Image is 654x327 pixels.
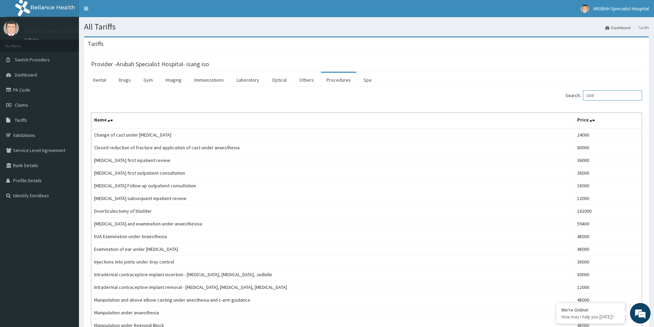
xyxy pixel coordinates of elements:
[574,113,642,129] th: Price
[91,61,209,67] h3: Provider - Arubah Specialist Hospital- isang iso
[266,73,292,87] a: Optical
[574,218,642,230] td: 59400
[24,28,98,34] p: ARUBAH Specialist Hospital
[294,73,319,87] a: Others
[574,179,642,192] td: 18000
[631,25,649,31] li: Tariffs
[574,141,642,154] td: 60000
[15,117,27,123] span: Tariffs
[321,73,356,87] a: Procedures
[91,179,574,192] td: [MEDICAL_DATA] Follow up outpatient consultation
[561,307,620,313] div: We're Online!
[561,314,620,320] p: How may I help you today?
[113,3,129,20] div: Minimize live chat window
[91,243,574,256] td: Examination of ear under [MEDICAL_DATA]
[113,73,136,87] a: Drugs
[574,281,642,294] td: 12000
[574,154,642,167] td: 36000
[565,90,642,101] label: Search:
[91,167,574,179] td: [MEDICAL_DATA] first outpatient consultation
[160,73,187,87] a: Imaging
[91,256,574,268] td: Injections into joints under Xray control
[574,268,642,281] td: 30000
[189,73,229,87] a: Immunizations
[88,41,104,47] h3: Tariffs
[593,5,649,12] span: ARUBAH Specialist Hospital
[91,205,574,218] td: Diverticulectomy of bladder
[91,230,574,243] td: EUA Examination under Anaesthesia
[13,34,28,51] img: d_794563401_company_1708531726252_794563401
[3,21,19,36] img: User Image
[138,73,158,87] a: Gym
[605,25,631,31] a: Dashboard
[231,73,265,87] a: Laboratory
[91,218,574,230] td: [MEDICAL_DATA] and examination under anaesthesisa
[583,90,642,101] input: Search:
[574,205,642,218] td: 162000
[91,154,574,167] td: [MEDICAL_DATA] first inpatient review
[3,187,131,211] textarea: Type your message and hit 'Enter'
[91,128,574,141] td: Change of cast under [MEDICAL_DATA]
[91,281,574,294] td: Intradermal contraceptive implant removal - [MEDICAL_DATA], [MEDICAL_DATA], [MEDICAL_DATA]
[91,268,574,281] td: Intradermal contraceptive implant insertion - [MEDICAL_DATA], [MEDICAL_DATA], Jadlelle
[91,141,574,154] td: Closed reduction of fracture and application of cast under anaesthesia
[24,37,41,42] a: Online
[91,192,574,205] td: [MEDICAL_DATA] subsequent inpatient review
[574,128,642,141] td: 24000
[574,192,642,205] td: 12000
[36,38,115,47] div: Chat with us now
[574,167,642,179] td: 36000
[91,294,574,306] td: Manipulation and above elbow casting under anesthesia and c-arm guidance
[574,294,642,306] td: 48000
[574,230,642,243] td: 48000
[15,72,37,78] span: Dashboard
[40,86,95,156] span: We're online!
[574,243,642,256] td: 48000
[15,102,28,108] span: Claims
[581,4,589,13] img: User Image
[358,73,377,87] a: Spa
[91,113,574,129] th: Name
[84,22,649,31] h1: All Tariffs
[15,57,50,63] span: Switch Providers
[574,256,642,268] td: 36000
[91,306,574,319] td: Manipulation under anaesthesia
[88,73,112,87] a: Dental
